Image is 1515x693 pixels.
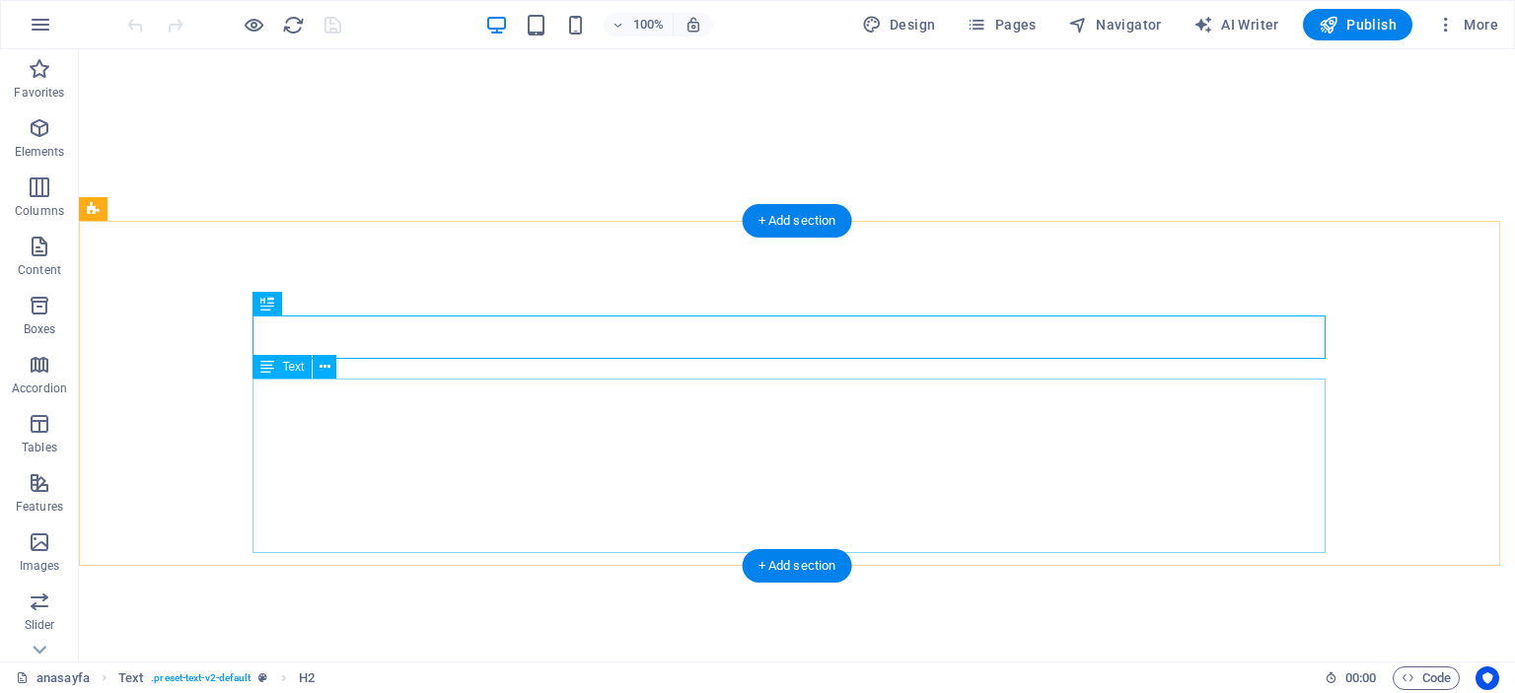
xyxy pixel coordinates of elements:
span: Click to select. Double-click to edit [118,666,143,690]
button: Code [1393,666,1460,690]
div: + Add section [743,204,852,238]
p: Favorites [14,85,64,101]
i: On resize automatically adjust zoom level to fit chosen device. [685,16,702,34]
p: Slider [25,617,55,633]
span: Click to select. Double-click to edit [299,666,315,690]
p: Elements [15,144,65,160]
button: Navigator [1060,9,1170,40]
button: 100% [604,13,674,36]
p: Features [16,499,63,515]
button: Design [854,9,944,40]
button: reload [281,13,305,36]
span: Code [1402,666,1451,690]
button: More [1428,9,1506,40]
span: Design [862,15,936,35]
div: Design (Ctrl+Alt+Y) [854,9,944,40]
button: Usercentrics [1476,666,1499,690]
i: Reload page [282,14,305,36]
span: . preset-text-v2-default [151,666,251,690]
p: Tables [22,440,57,455]
span: Text [282,361,304,373]
button: AI Writer [1186,9,1287,40]
nav: breadcrumb [118,666,315,690]
p: Content [18,262,61,278]
span: 00 00 [1345,666,1376,690]
p: Images [20,558,60,574]
button: Click here to leave preview mode and continue editing [242,13,265,36]
span: More [1436,15,1498,35]
button: Pages [959,9,1044,40]
a: Click to cancel selection. Double-click to open Pages [16,666,90,690]
span: : [1359,670,1362,685]
h6: Session time [1325,666,1377,690]
p: Boxes [24,321,56,337]
p: Columns [15,203,64,219]
span: Publish [1319,15,1397,35]
span: Pages [967,15,1036,35]
h6: 100% [633,13,665,36]
div: + Add section [743,549,852,583]
span: Navigator [1068,15,1162,35]
span: AI Writer [1193,15,1279,35]
p: Accordion [12,381,67,396]
button: Publish [1303,9,1412,40]
i: This element is a customizable preset [258,672,267,683]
